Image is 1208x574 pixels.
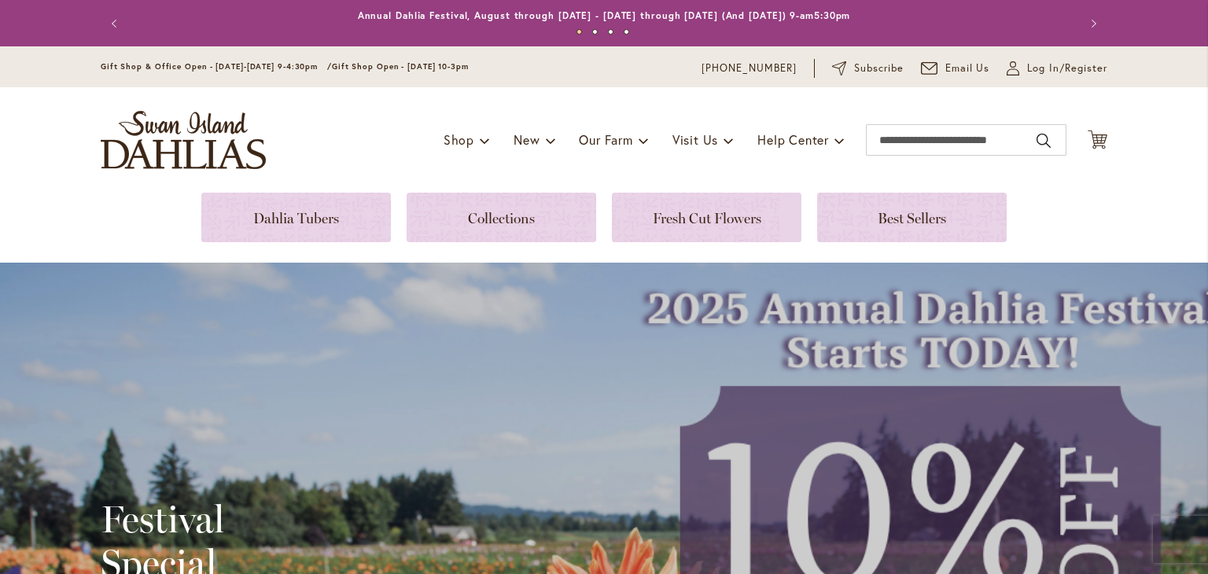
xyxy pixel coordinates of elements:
a: Log In/Register [1007,61,1107,76]
button: 4 of 4 [624,29,629,35]
a: Annual Dahlia Festival, August through [DATE] - [DATE] through [DATE] (And [DATE]) 9-am5:30pm [358,9,851,21]
a: Subscribe [832,61,904,76]
button: 1 of 4 [576,29,582,35]
a: store logo [101,111,266,169]
span: Gift Shop Open - [DATE] 10-3pm [332,61,469,72]
button: 2 of 4 [592,29,598,35]
span: Email Us [945,61,990,76]
a: Email Us [921,61,990,76]
button: 3 of 4 [608,29,613,35]
span: Help Center [757,131,829,148]
span: Visit Us [672,131,718,148]
span: Subscribe [854,61,904,76]
span: Gift Shop & Office Open - [DATE]-[DATE] 9-4:30pm / [101,61,332,72]
span: Log In/Register [1027,61,1107,76]
span: New [514,131,540,148]
a: [PHONE_NUMBER] [702,61,797,76]
button: Next [1076,8,1107,39]
button: Previous [101,8,132,39]
span: Our Farm [579,131,632,148]
span: Shop [444,131,474,148]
